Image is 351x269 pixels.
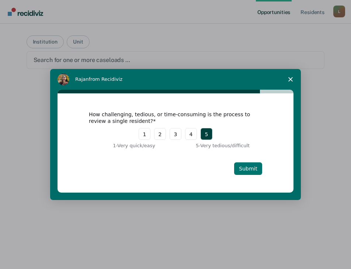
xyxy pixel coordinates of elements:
span: Rajan [75,76,89,82]
button: 1 [139,128,150,140]
button: 4 [185,128,197,140]
button: 5 [201,128,212,140]
img: Profile image for Rajan [58,73,69,85]
button: 3 [170,128,181,140]
span: from Recidiviz [89,76,123,82]
span: Close survey [280,69,301,90]
button: 2 [154,128,166,140]
button: Submit [234,162,262,175]
div: 1 - Very quick/easy [89,142,155,149]
div: How challenging, tedious, or time-consuming is the process to review a single resident? [89,111,251,124]
div: 5 - Very tedious/difficult [196,142,262,149]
